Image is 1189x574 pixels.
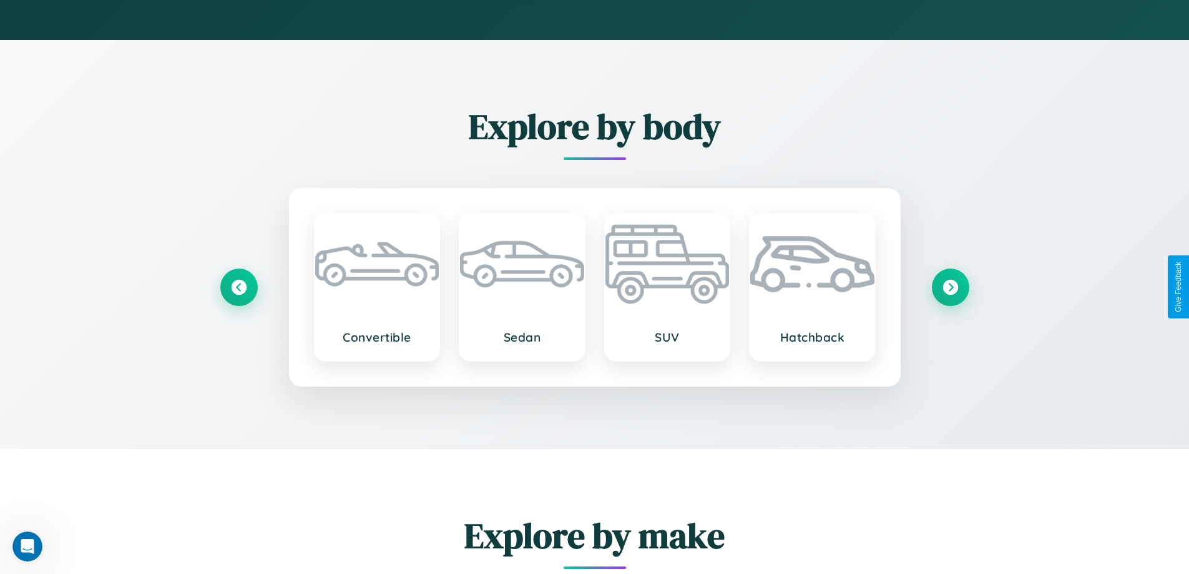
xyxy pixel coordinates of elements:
[328,330,427,345] h3: Convertible
[220,512,969,560] h2: Explore by make
[618,330,717,345] h3: SUV
[1174,262,1183,312] div: Give Feedback
[763,330,862,345] h3: Hatchback
[472,330,572,345] h3: Sedan
[12,532,42,562] iframe: Intercom live chat
[220,102,969,151] h2: Explore by body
